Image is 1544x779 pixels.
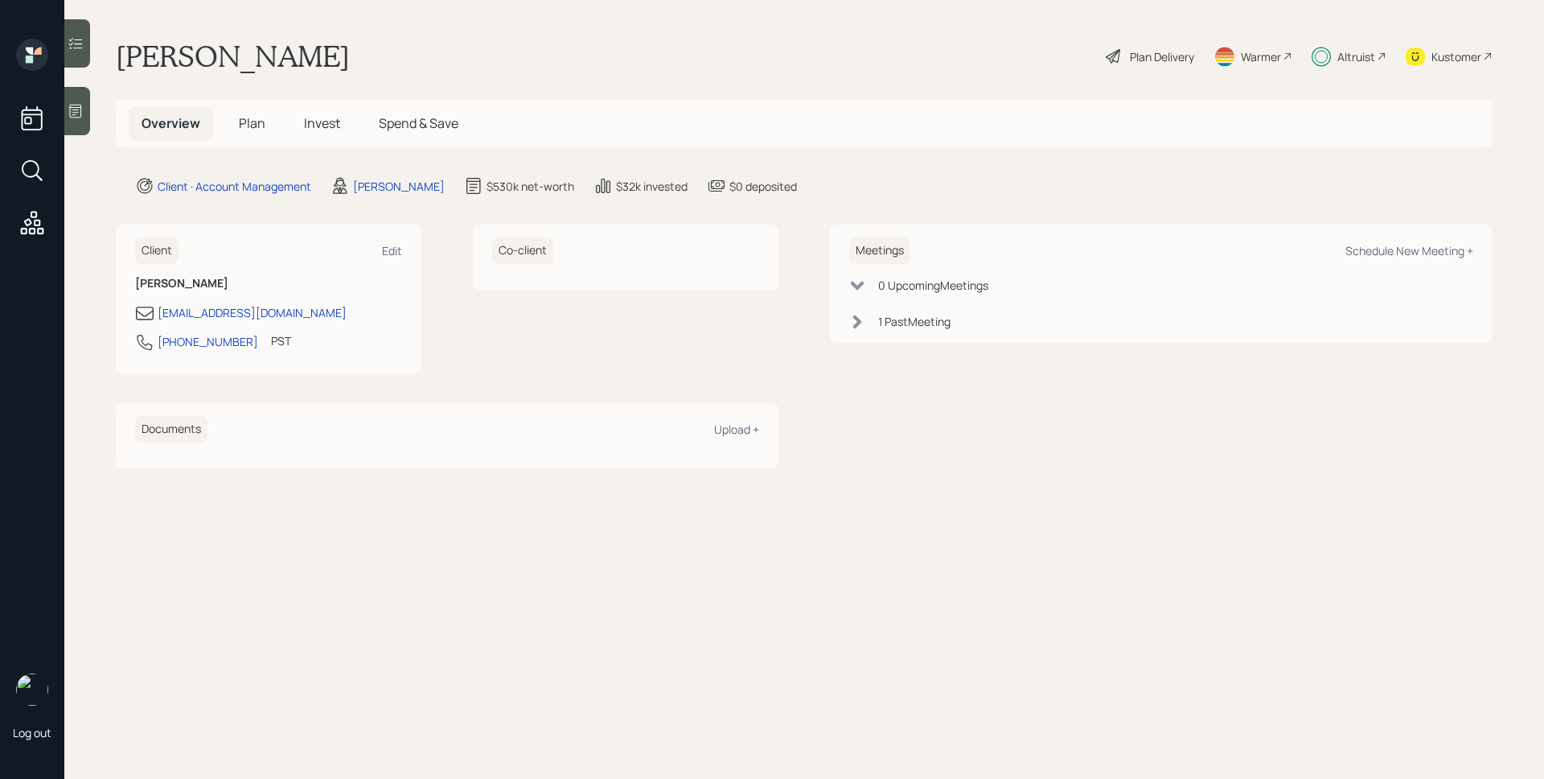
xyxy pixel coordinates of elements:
h1: [PERSON_NAME] [116,39,350,74]
div: Upload + [714,422,759,437]
div: Kustomer [1431,48,1481,65]
div: Edit [382,243,402,258]
h6: [PERSON_NAME] [135,277,402,291]
span: Plan [239,114,265,132]
div: Schedule New Meeting + [1345,243,1473,258]
div: [PERSON_NAME] [353,178,445,195]
div: [EMAIL_ADDRESS][DOMAIN_NAME] [158,304,347,321]
h6: Client [135,237,179,264]
div: $0 deposited [729,178,797,195]
span: Overview [142,114,200,132]
div: Client · Account Management [158,178,311,195]
div: Warmer [1241,48,1281,65]
h6: Meetings [849,237,910,264]
h6: Co-client [492,237,553,264]
span: Spend & Save [379,114,458,132]
div: $530k net-worth [487,178,574,195]
img: james-distasi-headshot.png [16,674,48,706]
h6: Documents [135,416,207,443]
div: Plan Delivery [1130,48,1194,65]
div: $32k invested [616,178,688,195]
div: 0 Upcoming Meeting s [878,277,988,294]
div: 1 Past Meeting [878,313,951,330]
div: PST [271,332,291,349]
div: Altruist [1337,48,1375,65]
div: [PHONE_NUMBER] [158,333,258,350]
span: Invest [304,114,340,132]
div: Log out [13,725,51,740]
